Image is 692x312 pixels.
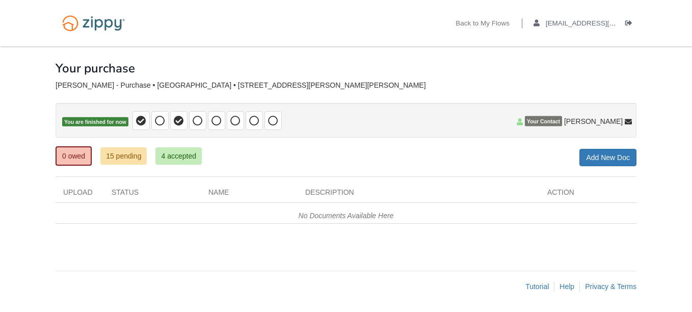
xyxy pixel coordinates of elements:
div: [PERSON_NAME] - Purchase • [GEOGRAPHIC_DATA] • [STREET_ADDRESS][PERSON_NAME][PERSON_NAME] [56,81,636,90]
span: princess.shay1998@gmail.com [546,19,662,27]
span: Your Contact [525,116,562,126]
a: 4 accepted [155,147,202,165]
span: [PERSON_NAME] [564,116,623,126]
a: Tutorial [525,282,549,291]
div: Upload [56,187,104,202]
span: You are finished for now [62,117,128,127]
div: Name [201,187,298,202]
em: No Documents Available Here [299,212,394,220]
a: Help [560,282,574,291]
a: Log out [625,19,636,30]
h1: Your purchase [56,62,135,75]
a: edit profile [534,19,662,30]
div: Action [540,187,636,202]
a: 15 pending [100,147,147,165]
a: Privacy & Terms [585,282,636,291]
div: Status [104,187,201,202]
a: Back to My Flows [456,19,510,30]
img: Logo [56,10,131,36]
a: Add New Doc [579,149,636,166]
a: 0 owed [56,146,92,166]
div: Description [298,187,540,202]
